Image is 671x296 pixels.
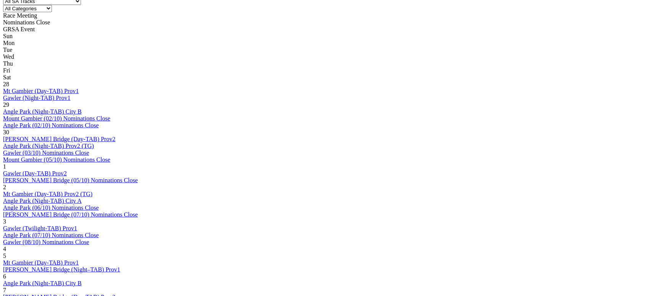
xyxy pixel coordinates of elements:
span: 30 [3,129,9,135]
a: [PERSON_NAME] Bridge (Night–TAB) Prov1 [3,266,120,273]
span: 5 [3,253,6,259]
a: [PERSON_NAME] Bridge (05/10) Nominations Close [3,177,138,183]
span: 2 [3,184,6,190]
div: GRSA Event [3,26,668,33]
div: Sat [3,74,668,81]
a: Angle Park (06/10) Nominations Close [3,204,99,211]
span: 1 [3,163,6,170]
a: Angle Park (Night-TAB) City A [3,198,82,204]
a: Gawler (03/10) Nominations Close [3,150,89,156]
div: Fri [3,67,668,74]
a: Angle Park (07/10) Nominations Close [3,232,99,238]
a: Angle Park (Night-TAB) City B [3,108,82,115]
a: Angle Park (Night-TAB) Prov2 (TG) [3,143,94,149]
a: Mt Gambier (Day-TAB) Prov2 (TG) [3,191,92,197]
div: Mon [3,40,668,47]
a: Gawler (Twilight-TAB) Prov1 [3,225,77,232]
div: Race Meeting [3,12,668,19]
a: Mount Gambier (02/10) Nominations Close [3,115,110,122]
span: 29 [3,101,9,108]
span: 6 [3,273,6,280]
a: Gawler (Day-TAB) Prov2 [3,170,67,177]
a: Gawler (Night-TAB) Prov1 [3,95,70,101]
a: Mount Gambier (05/10) Nominations Close [3,156,110,163]
div: Tue [3,47,668,53]
a: Gawler (08/10) Nominations Close [3,239,89,245]
div: Sun [3,33,668,40]
span: 28 [3,81,9,87]
div: Thu [3,60,668,67]
a: [PERSON_NAME] Bridge (Day-TAB) Prov2 [3,136,115,142]
a: Mt Gambier (Day-TAB) Prov1 [3,88,79,94]
span: 7 [3,287,6,293]
a: Mt Gambier (Day-TAB) Prov1 [3,259,79,266]
a: [PERSON_NAME] Bridge (07/10) Nominations Close [3,211,138,218]
span: 3 [3,218,6,225]
span: 4 [3,246,6,252]
a: Angle Park (Night-TAB) City B [3,280,82,286]
div: Wed [3,53,668,60]
div: Nominations Close [3,19,668,26]
a: Angle Park (02/10) Nominations Close [3,122,99,129]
